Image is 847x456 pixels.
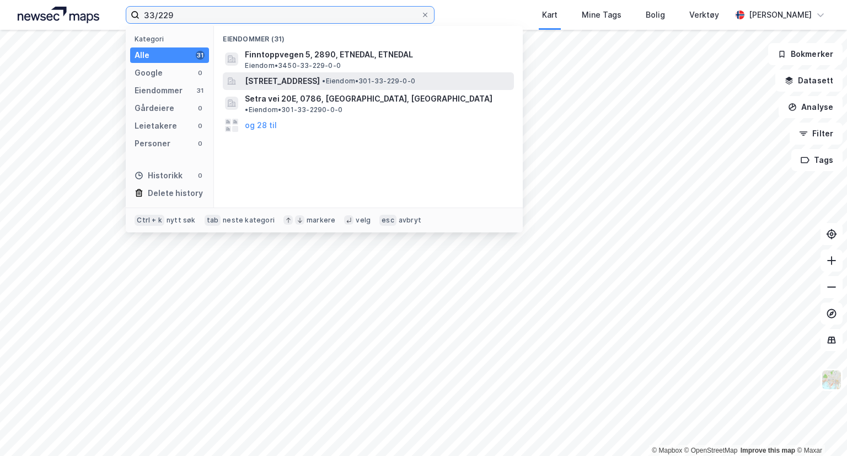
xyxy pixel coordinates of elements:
div: Verktøy [689,8,719,22]
div: Ctrl + k [135,215,164,226]
span: • [322,77,325,85]
div: tab [205,215,221,226]
button: Filter [790,123,843,145]
span: Eiendom • 3450-33-229-0-0 [245,61,341,70]
div: Gårdeiere [135,102,174,115]
button: Analyse [779,96,843,118]
div: 0 [196,68,205,77]
div: Eiendommer [135,84,183,97]
button: Tags [791,149,843,171]
span: Setra vei 20E, 0786, [GEOGRAPHIC_DATA], [GEOGRAPHIC_DATA] [245,92,492,105]
span: Finntoppvegen 5, 2890, ETNEDAL, ETNEDAL [245,48,510,61]
img: logo.a4113a55bc3d86da70a041830d287a7e.svg [18,7,99,23]
a: OpenStreetMap [684,447,738,454]
div: 0 [196,104,205,113]
a: Mapbox [652,447,682,454]
a: Improve this map [741,447,795,454]
div: Eiendommer (31) [214,26,523,46]
span: Eiendom • 301-33-229-0-0 [322,77,415,86]
span: • [245,105,248,114]
div: Historikk [135,169,183,182]
div: Kategori [135,35,209,43]
div: Kontrollprogram for chat [792,403,847,456]
div: Google [135,66,163,79]
button: Datasett [775,70,843,92]
div: avbryt [399,216,421,225]
div: esc [379,215,396,226]
button: Bokmerker [768,43,843,65]
div: velg [356,216,371,225]
button: og 28 til [245,119,277,132]
div: 0 [196,121,205,130]
iframe: Chat Widget [792,403,847,456]
div: Personer [135,137,170,150]
div: Mine Tags [582,8,621,22]
div: Leietakere [135,119,177,132]
div: 31 [196,51,205,60]
span: Eiendom • 301-33-2290-0-0 [245,105,342,114]
div: 0 [196,171,205,180]
div: nytt søk [167,216,196,225]
div: 31 [196,86,205,95]
img: Z [821,369,842,390]
div: Alle [135,49,149,62]
input: Søk på adresse, matrikkel, gårdeiere, leietakere eller personer [140,7,421,23]
div: 0 [196,139,205,148]
div: markere [307,216,335,225]
div: neste kategori [223,216,275,225]
div: Kart [542,8,557,22]
div: Delete history [148,187,203,200]
div: Bolig [646,8,665,22]
span: [STREET_ADDRESS] [245,75,320,88]
div: [PERSON_NAME] [749,8,812,22]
